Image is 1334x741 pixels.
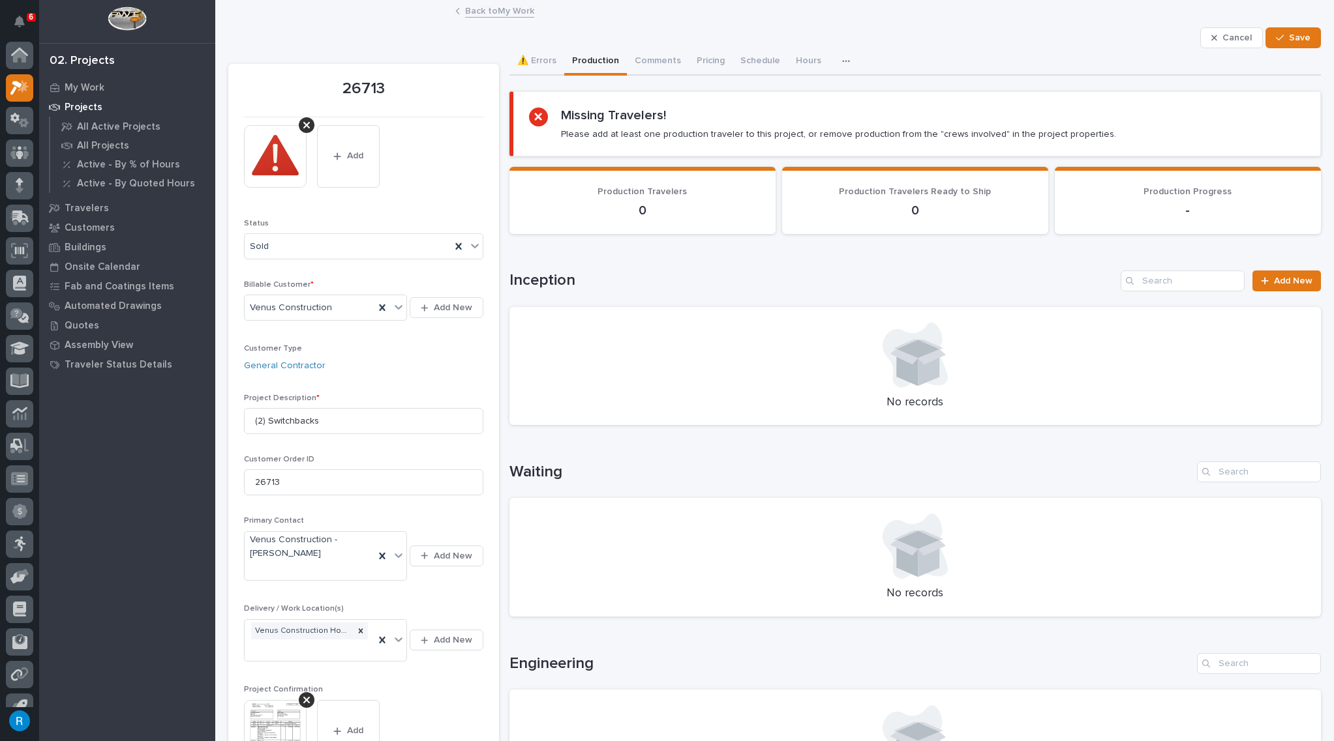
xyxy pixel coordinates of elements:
button: Pricing [689,48,733,76]
a: All Active Projects [50,117,215,136]
h2: Missing Travelers! [561,108,666,123]
button: Production [564,48,627,76]
span: Status [244,220,269,227]
span: Production Travelers [598,187,687,196]
button: Schedule [733,48,788,76]
p: 0 [525,203,760,218]
span: Add New [434,634,472,646]
span: Production Travelers Ready to Ship [839,187,991,196]
a: Projects [39,97,215,117]
a: Active - By Quoted Hours [50,174,215,192]
span: Project Description [244,394,320,402]
img: Workspace Logo [108,7,146,31]
button: Add New [410,630,483,650]
span: Add New [434,302,472,313]
p: All Active Projects [77,121,160,133]
p: 0 [798,203,1033,218]
span: Customer Type [244,345,302,353]
h1: Inception [509,271,1115,290]
button: Add New [410,297,483,318]
p: My Work [65,82,104,94]
span: Add New [1274,276,1312,285]
button: Add [317,125,380,188]
p: Active - By Quoted Hours [77,178,195,190]
p: Traveler Status Details [65,359,172,371]
p: No records [525,396,1305,410]
input: Search [1121,270,1245,291]
p: 6 [29,12,33,22]
p: Customers [65,222,115,234]
p: No records [525,587,1305,601]
span: Add [347,150,363,162]
button: users-avatar [6,707,33,734]
div: 02. Projects [50,54,115,68]
button: Cancel [1200,27,1263,48]
a: Active - By % of Hours [50,155,215,173]
div: Venus Construction Home Lodge [251,622,354,640]
span: Venus Construction - [PERSON_NAME] [250,533,369,560]
p: Onsite Calendar [65,261,140,273]
span: Project Confirmation [244,686,323,693]
a: Travelers [39,198,215,218]
input: Search [1197,461,1321,482]
span: Add [347,725,363,736]
a: Assembly View [39,335,215,355]
span: Add New [434,550,472,562]
p: Automated Drawings [65,300,162,312]
input: Search [1197,653,1321,674]
a: Fab and Coatings Items [39,276,215,296]
p: Projects [65,102,102,113]
a: All Projects [50,136,215,154]
p: - [1070,203,1305,218]
span: Production Progress [1144,187,1232,196]
a: Traveler Status Details [39,355,215,374]
span: Primary Contact [244,517,304,525]
a: General Contractor [244,359,326,373]
p: Quotes [65,320,99,332]
a: Onsite Calendar [39,257,215,276]
p: Assembly View [65,340,133,351]
button: ⚠️ Errors [509,48,564,76]
p: Buildings [65,242,106,254]
a: Automated Drawings [39,296,215,315]
p: Please add at least one production traveler to this project, or remove production from the "crews... [561,128,1116,140]
span: Delivery / Work Location(s) [244,605,344,613]
p: All Projects [77,140,129,152]
p: Fab and Coatings Items [65,281,174,293]
a: Buildings [39,237,215,257]
a: Add New [1252,270,1321,291]
span: Sold [250,240,269,254]
button: Comments [627,48,689,76]
h1: Waiting [509,463,1192,482]
button: Hours [788,48,829,76]
a: Quotes [39,315,215,335]
h1: Engineering [509,654,1192,673]
span: Customer Order ID [244,456,314,463]
p: 26713 [244,80,483,98]
button: Save [1266,27,1321,48]
p: Travelers [65,203,109,214]
a: My Work [39,78,215,97]
button: Notifications [6,8,33,35]
span: Save [1289,32,1311,44]
button: Add New [410,545,483,566]
div: Notifications6 [16,16,33,36]
p: Active - By % of Hours [77,159,180,171]
span: Venus Construction [250,301,332,315]
span: Cancel [1222,32,1252,44]
a: Customers [39,218,215,237]
a: Back toMy Work [465,3,534,18]
span: Billable Customer [244,281,314,289]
